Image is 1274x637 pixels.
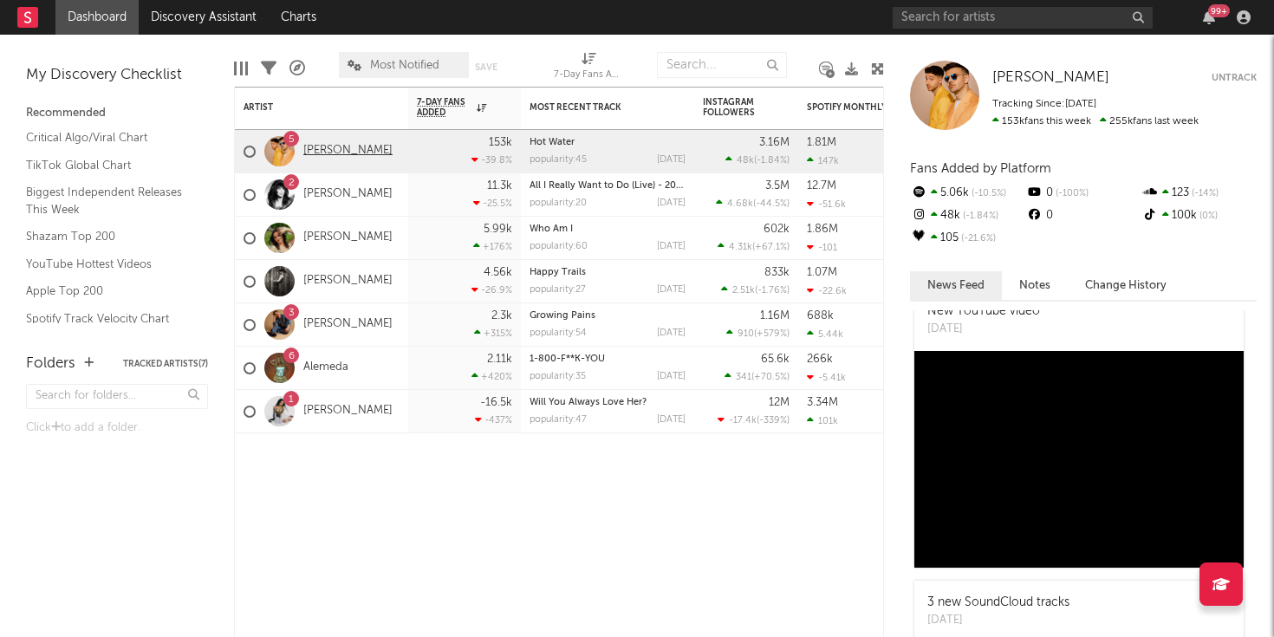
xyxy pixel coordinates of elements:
span: 4.31k [729,243,752,252]
span: 0 % [1197,211,1218,221]
div: 7-Day Fans Added (7-Day Fans Added) [554,65,623,86]
span: 910 [738,329,754,339]
a: [PERSON_NAME] [303,187,393,202]
span: 4.68k [727,199,753,209]
div: 7-Day Fans Added (7-Day Fans Added) [554,43,623,94]
div: popularity: 45 [530,155,587,165]
div: 4.56k [484,267,512,278]
div: -22.6k [807,285,847,296]
button: Notes [1002,271,1068,300]
div: popularity: 35 [530,372,586,381]
span: Tracking Since: [DATE] [992,99,1096,109]
input: Search... [657,52,787,78]
div: 11.3k [487,180,512,192]
button: 99+ [1203,10,1215,24]
a: [PERSON_NAME] [303,317,393,332]
span: [PERSON_NAME] [992,70,1109,85]
a: Growing Pains [530,311,595,321]
button: Save [475,62,497,72]
div: 833k [764,267,790,278]
div: [DATE] [657,372,686,381]
span: 153k fans this week [992,116,1091,127]
span: 7-Day Fans Added [417,97,472,118]
a: Alemeda [303,361,348,375]
div: Click to add a folder. [26,418,208,439]
a: Who Am I [530,224,573,234]
div: +420 % [471,371,512,382]
div: [DATE] [657,198,686,208]
div: [DATE] [657,155,686,165]
a: Happy Trails [530,268,586,277]
div: Artist [244,102,374,113]
div: ( ) [716,198,790,209]
div: -101 [807,242,837,253]
span: -21.6 % [959,234,996,244]
div: 5.44k [807,328,843,340]
a: YouTube Hottest Videos [26,255,191,274]
div: 602k [764,224,790,235]
a: Will You Always Love Her? [530,398,647,407]
div: ( ) [725,371,790,382]
div: My Discovery Checklist [26,65,208,86]
a: Critical Algo/Viral Chart [26,128,191,147]
div: [DATE] [927,612,1069,629]
div: Spotify Monthly Listeners [807,102,937,113]
div: Who Am I [530,224,686,234]
div: popularity: 47 [530,415,587,425]
div: New YouTube video [927,302,1040,321]
div: 147k [807,155,839,166]
div: Hot Water [530,138,686,147]
div: Instagram Followers [703,97,764,118]
a: TikTok Global Chart [26,156,191,175]
div: Recommended [26,103,208,124]
div: -39.8 % [471,154,512,166]
div: 2.3k [491,310,512,322]
div: 5.99k [484,224,512,235]
span: Fans Added by Platform [910,162,1051,175]
div: 2.11k [487,354,512,365]
div: 0 [1025,205,1141,227]
span: 48k [737,156,754,166]
a: [PERSON_NAME] [303,274,393,289]
div: -25.5 % [473,198,512,209]
div: Edit Columns [234,43,248,94]
a: All I Really Want to Do (Live) - 2025 Remaster [530,181,731,191]
button: Filter by 7-Day Fans Added [495,99,512,116]
div: popularity: 27 [530,285,586,295]
a: [PERSON_NAME] [303,231,393,245]
div: ( ) [725,154,790,166]
div: [DATE] [657,285,686,295]
div: All I Really Want to Do (Live) - 2025 Remaster [530,181,686,191]
div: Happy Trails [530,268,686,277]
a: Hot Water [530,138,575,147]
span: -14 % [1189,189,1219,198]
div: 0 [1025,182,1141,205]
a: Spotify Track Velocity Chart [26,309,191,328]
button: Tracked Artists(7) [123,360,208,368]
input: Search for folders... [26,384,208,409]
input: Search for artists [893,7,1153,29]
div: 1.86M [807,224,838,235]
div: 3.34M [807,397,838,408]
span: -10.5 % [969,189,1006,198]
div: 12.7M [807,180,836,192]
div: Most Recent Track [530,102,660,113]
a: [PERSON_NAME] [303,404,393,419]
div: +315 % [474,328,512,339]
a: [PERSON_NAME] [992,69,1109,87]
div: -16.5k [480,397,512,408]
button: Filter by Instagram Followers [772,99,790,116]
div: 48k [910,205,1025,227]
a: 1-800-F**K-YOU [530,354,605,364]
div: 12M [769,397,790,408]
div: 3 new SoundCloud tracks [927,594,1069,612]
div: 1-800-F**K-YOU [530,354,686,364]
div: 688k [807,310,834,322]
div: 99 + [1208,4,1230,17]
a: [PERSON_NAME] [303,144,393,159]
div: -5.41k [807,372,846,383]
div: [DATE] [657,415,686,425]
div: Filters [261,43,276,94]
button: Filter by Most Recent Track [668,99,686,116]
div: popularity: 20 [530,198,587,208]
